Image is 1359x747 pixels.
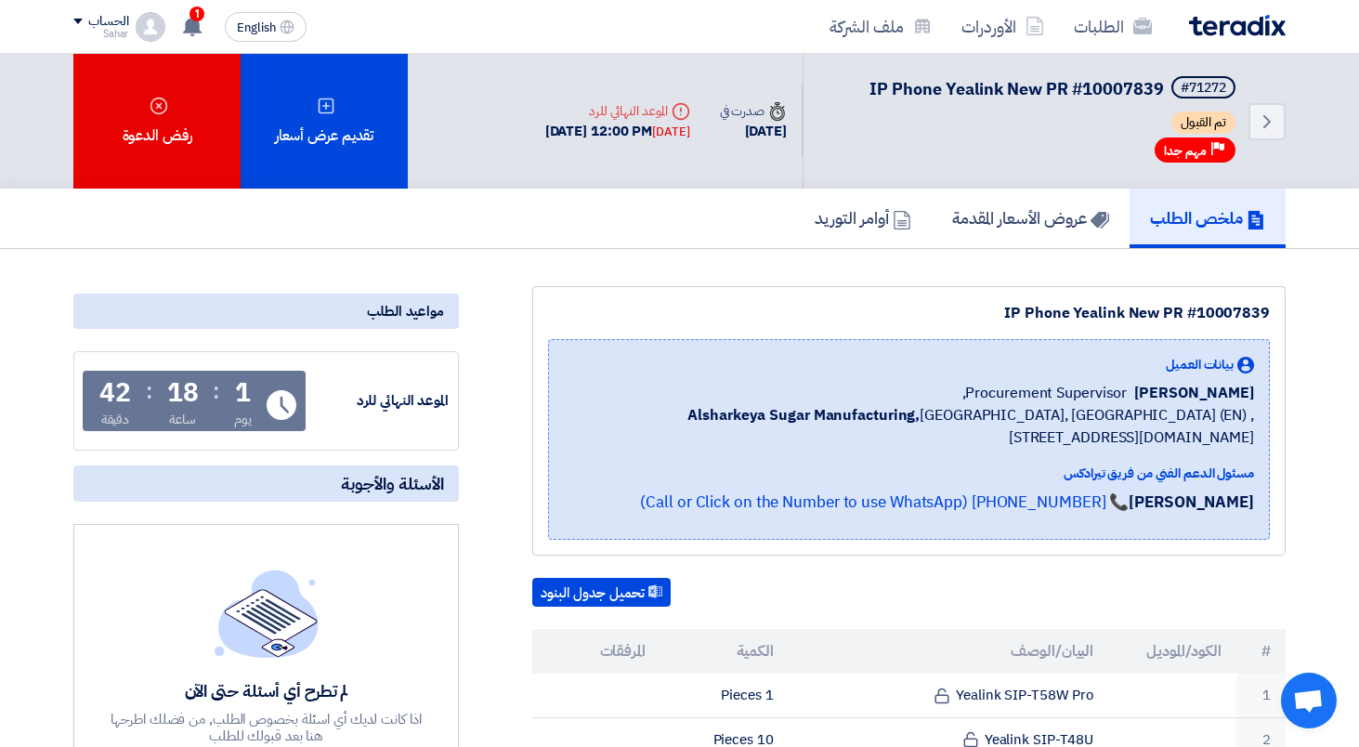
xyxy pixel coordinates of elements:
[1164,142,1207,160] span: مهم جدا
[235,380,251,406] div: 1
[720,121,787,142] div: [DATE]
[564,464,1254,483] div: مسئول الدعم الفني من فريق تيرادكس
[101,410,130,429] div: دقيقة
[73,29,128,39] div: Sahar
[794,189,932,248] a: أوامر التوريد
[241,54,408,189] div: تقديم عرض أسعار
[225,12,307,42] button: English
[652,123,689,141] div: [DATE]
[564,404,1254,449] span: [GEOGRAPHIC_DATA], [GEOGRAPHIC_DATA] (EN) ,[STREET_ADDRESS][DOMAIN_NAME]
[1108,629,1236,674] th: الكود/الموديل
[1150,207,1265,229] h5: ملخص الطلب
[815,5,947,48] a: ملف الشركة
[869,76,1239,102] h5: IP Phone Yealink New PR #10007839
[167,380,199,406] div: 18
[234,410,252,429] div: يوم
[213,374,219,408] div: :
[73,294,459,329] div: مواعيد الطلب
[1129,491,1254,514] strong: [PERSON_NAME]
[545,101,690,121] div: الموعد النهائي للرد
[1130,189,1286,248] a: ملخص الطلب
[1134,382,1254,404] span: [PERSON_NAME]
[88,14,128,30] div: الحساب
[815,207,911,229] h5: أوامر التوريد
[309,390,449,412] div: الموعد النهائي للرد
[789,629,1109,674] th: البيان/الوصف
[548,302,1270,324] div: IP Phone Yealink New PR #10007839
[1236,629,1286,674] th: #
[720,101,787,121] div: صدرت في
[640,491,1129,514] a: 📞 [PHONE_NUMBER] (Call or Click on the Number to use WhatsApp)
[109,711,425,744] div: اذا كانت لديك أي اسئلة بخصوص الطلب, من فضلك اطرحها هنا بعد قبولك للطلب
[136,12,165,42] img: profile_test.png
[1059,5,1167,48] a: الطلبات
[73,54,241,189] div: رفض الدعوة
[532,629,660,674] th: المرفقات
[1171,111,1235,134] span: تم القبول
[189,7,204,21] span: 1
[789,674,1109,717] td: Yealink SIP-T58W Pro
[869,76,1164,101] span: IP Phone Yealink New PR #10007839
[687,404,920,426] b: Alsharkeya Sugar Manufacturing,
[962,382,1128,404] span: Procurement Supervisor,
[947,5,1059,48] a: الأوردرات
[1236,674,1286,717] td: 1
[99,380,131,406] div: 42
[109,680,425,701] div: لم تطرح أي أسئلة حتى الآن
[545,121,690,142] div: [DATE] 12:00 PM
[660,674,789,717] td: 1 Pieces
[952,207,1109,229] h5: عروض الأسعار المقدمة
[932,189,1130,248] a: عروض الأسعار المقدمة
[1181,82,1226,95] div: #71272
[146,374,152,408] div: :
[660,629,789,674] th: الكمية
[169,410,196,429] div: ساعة
[1189,15,1286,36] img: Teradix logo
[237,21,276,34] span: English
[532,578,671,608] button: تحميل جدول البنود
[1166,355,1234,374] span: بيانات العميل
[215,570,319,657] img: empty_state_list.svg
[1281,673,1337,728] div: Open chat
[341,473,444,494] span: الأسئلة والأجوبة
